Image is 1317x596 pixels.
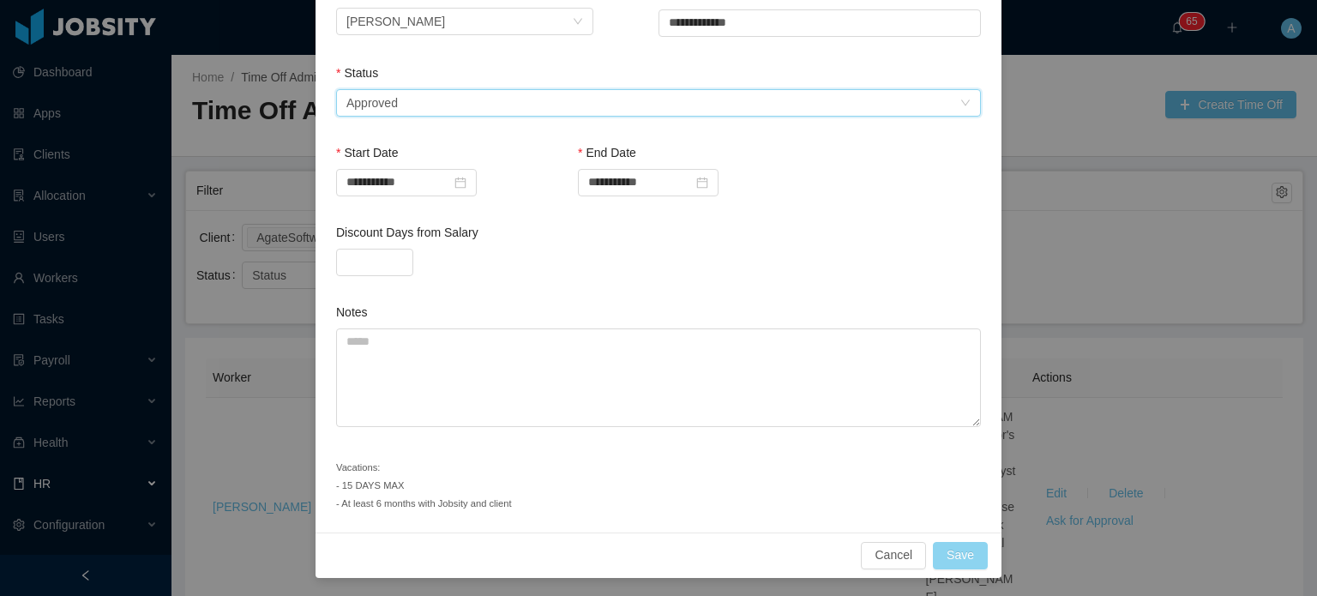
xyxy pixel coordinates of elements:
[578,146,636,160] label: End Date
[336,226,478,239] label: Discount Days from Salary
[336,328,981,427] textarea: Notes
[337,250,412,275] input: Discount Days from Salary
[346,90,398,116] div: Approved
[336,146,398,160] label: Start Date
[346,9,445,34] div: Irice Reyes
[454,177,466,189] i: icon: calendar
[336,305,368,319] label: Notes
[933,542,988,569] button: Save
[861,542,926,569] button: Cancel
[336,66,378,80] label: Status
[696,177,708,189] i: icon: calendar
[336,462,512,509] small: Vacations: - 15 DAYS MAX - At least 6 months with Jobsity and client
